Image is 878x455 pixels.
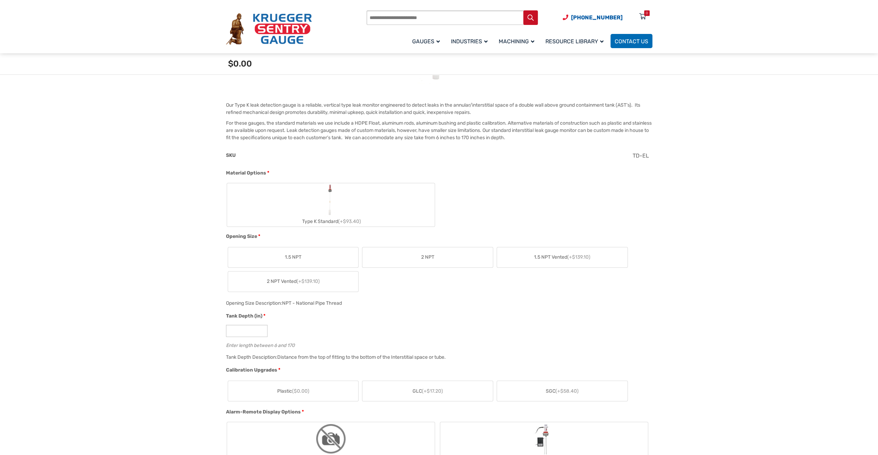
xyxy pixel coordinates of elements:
span: Gauges [412,38,440,45]
img: Krueger Sentry Gauge [226,13,312,45]
span: Plastic [277,387,309,395]
img: Leak Detection Gauge [324,183,337,216]
span: 1.5 NPT [285,253,301,261]
a: Resource Library [541,33,610,49]
span: 2 NPT Vented [266,278,319,285]
span: Machining [499,38,534,45]
abbr: required [302,408,304,416]
span: 1.5 NPT Vented [534,253,590,261]
a: Machining [495,33,541,49]
div: Distance from the top of fitting to the bottom of the Interstitial space or tube. [277,354,446,360]
div: 0 [646,10,648,16]
label: Type K Standard [227,183,435,226]
p: Our Type K leak detection gauge is a reliable, vertical type leak monitor engineered to detect le... [226,101,652,116]
span: ($0.00) [292,388,309,394]
span: $0.00 [228,59,252,69]
span: TD-EL [633,152,649,159]
span: Contact Us [615,38,648,45]
span: (+$139.10) [296,278,319,284]
p: For these gauges, the standard materials we use include a HDPE Float, aluminum rods, aluminum bus... [226,119,652,141]
span: Tank Depth Desciption: [226,354,277,360]
span: Opening Size [226,233,257,239]
span: 2 NPT [421,253,434,261]
span: [PHONE_NUMBER] [571,14,623,21]
span: Calibration Upgrades [226,367,277,373]
a: Gauges [408,33,447,49]
span: (+$93.40) [338,218,361,224]
span: Material Options [226,170,266,176]
span: (+$139.10) [567,254,590,260]
span: SGC [546,387,579,395]
a: Contact Us [610,34,652,48]
span: GLC [413,387,443,395]
span: Resource Library [545,38,604,45]
a: Industries [447,33,495,49]
span: (+$17.20) [422,388,443,394]
abbr: required [258,233,260,240]
span: Industries [451,38,488,45]
div: Enter length between 6 and 170 [226,341,649,348]
span: Opening Size Description: [226,300,282,306]
abbr: required [267,169,269,177]
abbr: required [278,366,280,374]
span: (+$58.40) [555,388,579,394]
div: NPT - National Pipe Thread [282,300,342,306]
abbr: required [263,312,265,320]
div: Type K Standard [227,216,435,226]
a: Phone Number (920) 434-8860 [563,13,623,22]
span: Alarm-Remote Display Options [226,409,301,415]
span: Tank Depth (in) [226,313,262,319]
span: SKU [226,152,236,158]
